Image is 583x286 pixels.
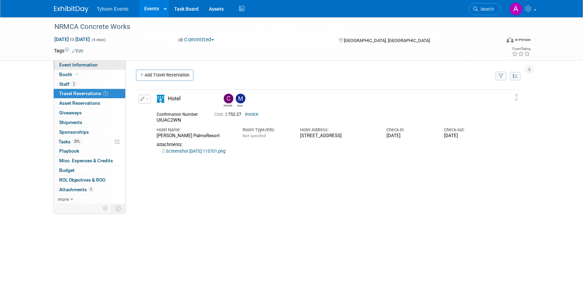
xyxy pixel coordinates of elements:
span: 1 [103,91,108,96]
span: Budget [59,167,75,173]
div: Attachments: [157,142,491,147]
span: Booth [59,72,80,77]
div: Corbin Nelson [224,103,232,107]
span: Not specified [243,133,266,138]
span: Search [478,7,494,12]
div: Confirmation Number: [157,110,204,117]
div: Hotel Name: [157,127,232,133]
div: Mark Nelson [234,94,246,107]
a: Playbook [54,146,125,156]
span: Playbook [59,148,79,154]
a: Misc. Expenses & Credits [54,156,125,165]
button: Committed [176,36,217,43]
span: Giveaways [59,110,82,115]
span: [GEOGRAPHIC_DATA], [GEOGRAPHIC_DATA] [344,38,430,43]
span: Shipments [59,120,82,125]
div: Check-out: [444,127,491,133]
img: Format-Inperson.png [507,37,513,42]
span: Sponsorships [59,129,89,135]
a: Screenshot [DATE] 115701.png [162,149,225,154]
span: Tasks [59,139,82,144]
span: to [69,37,75,42]
td: Toggle Event Tabs [112,204,126,213]
span: more [58,196,69,202]
span: Asset Reservations [59,100,100,106]
a: more [54,195,125,204]
div: Event Format [460,36,531,46]
a: Giveaways [54,108,125,118]
a: Tasks20% [54,137,125,146]
span: 20% [72,139,82,144]
a: Booth [54,70,125,79]
div: Check-in: [386,127,434,133]
div: Corbin Nelson [222,94,234,107]
span: UIUAC2WN [157,117,181,123]
span: Tyfoom Events [97,6,129,12]
span: 2 [71,81,76,86]
div: In-Person [515,37,531,42]
i: Filter by Traveler [499,74,503,79]
img: ExhibitDay [54,6,88,13]
span: Event Information [59,62,98,68]
div: [STREET_ADDRESS] [300,133,376,139]
i: Click and drag to move item [515,94,518,101]
a: Travel Reservations1 [54,89,125,98]
div: [DATE] [386,133,434,139]
a: Edit [72,49,83,53]
span: [DATE] [DATE] [54,36,90,42]
a: Budget [54,166,125,175]
td: Personalize Event Tab Strip [99,204,112,213]
a: Shipments [54,118,125,127]
span: Hotel [168,95,181,102]
span: 752.27 [214,112,244,117]
img: Angie Nichols [509,2,522,16]
div: Room Type/Info: [243,127,290,133]
a: Add Travel Reservation [136,70,193,81]
a: Event Information [54,60,125,70]
img: Corbin Nelson [224,94,233,103]
span: Misc. Expenses & Credits [59,158,113,163]
div: [DATE] [444,133,491,139]
div: Mark Nelson [236,103,244,107]
div: Hotel Address: [300,127,376,133]
div: [PERSON_NAME] PalmsResort [157,133,232,139]
img: Mark Nelson [236,94,245,103]
a: Asset Reservations [54,99,125,108]
a: Sponsorships [54,127,125,137]
a: Staff2 [54,80,125,89]
a: Attachments5 [54,185,125,194]
a: Invoice [245,112,258,117]
i: Booth reservation complete [75,72,79,76]
span: ROI, Objectives & ROO [59,177,105,183]
i: Hotel [157,95,165,103]
div: Event Rating [512,47,530,51]
span: (4 days) [91,38,106,42]
div: NRMCA Concrete Works [52,21,490,33]
span: Travel Reservations [59,91,108,96]
td: Tags [54,47,83,54]
span: Attachments [59,187,94,192]
a: ROI, Objectives & ROO [54,175,125,185]
span: Staff [59,81,76,87]
span: Cost: $ [214,112,228,117]
a: Search [469,3,500,15]
span: 5 [88,187,94,192]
